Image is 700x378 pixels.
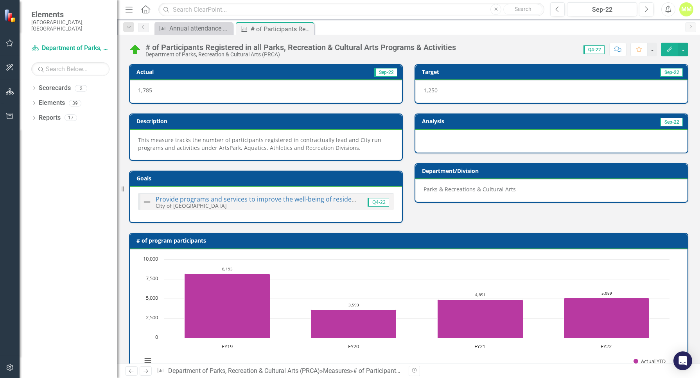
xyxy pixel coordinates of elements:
[136,238,684,243] h3: # of program participants
[31,62,109,76] input: Search Below...
[138,86,152,94] span: 1,785
[374,68,397,77] span: Sep-22
[503,4,542,15] button: Search
[424,185,516,193] span: Parks & Recreations & Cultural Arts
[570,5,634,14] div: Sep-22
[422,118,548,124] h3: Analysis
[155,333,158,340] text: 0
[601,290,612,296] text: 5,089
[567,2,637,16] button: Sep-22
[31,19,109,32] small: [GEOGRAPHIC_DATA], [GEOGRAPHIC_DATA]
[634,358,666,365] button: Show Actual YTD
[156,195,363,203] a: Provide programs and services to improve the well-being of residents.
[348,343,359,350] text: FY20
[146,275,158,282] text: 7,500
[660,68,683,77] span: Sep-22
[143,255,158,262] text: 10,000
[474,343,485,350] text: FY21
[136,69,246,75] h3: Actual
[138,136,381,151] span: This measure tracks the number of participants registered in contractually lead and City run prog...
[311,310,397,338] path: FY20, 3,593. Actual YTD.
[65,115,77,121] div: 17
[39,84,71,93] a: Scorecards
[31,10,109,19] span: Elements
[564,298,650,338] path: FY22, 5,089. Actual YTD.
[39,113,61,122] a: Reports
[69,100,81,106] div: 39
[75,85,87,92] div: 2
[601,343,612,350] text: FY22
[168,367,320,374] a: Department of Parks, Recreation & Cultural Arts (PRCA)
[475,292,486,297] text: 4,851
[142,355,153,366] button: View chart menu, Chart
[39,99,65,108] a: Elements
[323,367,350,374] a: Measures
[156,23,231,33] a: Annual attendance of all PRCA programs & activities
[142,197,152,207] img: Not Defined
[156,202,226,209] small: City of [GEOGRAPHIC_DATA]
[353,367,596,374] div: # of Participants Registered in all Parks, Recreation & Cultural Arts Programs & Activities
[146,294,158,301] text: 5,000
[138,256,679,373] div: Chart. Highcharts interactive chart.
[515,6,531,12] span: Search
[422,69,531,75] h3: Target
[4,9,18,23] img: ClearPoint Strategy
[31,44,109,53] a: Department of Parks, Recreation & Cultural Arts (PRCA)
[348,302,359,308] text: 3,593
[673,351,692,370] div: Open Intercom Messenger
[251,24,312,34] div: # of Participants Registered in all Parks, Recreation & Cultural Arts Programs & Activities
[145,52,456,58] div: Department of Parks, Recreation & Cultural Arts (PRCA)
[222,266,233,272] text: 8,193
[158,3,544,16] input: Search ClearPoint...
[679,2,693,16] button: MM
[422,168,684,174] h3: Department/Division
[424,86,438,94] span: 1,250
[583,45,605,54] span: Q4-22
[136,118,398,124] h3: Description
[145,43,456,52] div: # of Participants Registered in all Parks, Recreation & Cultural Arts Programs & Activities
[157,367,403,376] div: » »
[660,118,683,126] span: Sep-22
[136,175,398,181] h3: Goals
[129,43,142,56] img: On Track (80% or higher)
[438,299,523,338] path: FY21, 4,851. Actual YTD.
[146,314,158,321] text: 2,500
[185,274,270,338] path: FY19, 8,193. Actual YTD.
[222,343,233,350] text: FY19
[368,198,389,207] span: Q4-22
[169,23,231,33] div: Annual attendance of all PRCA programs & activities
[138,256,673,373] svg: Interactive chart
